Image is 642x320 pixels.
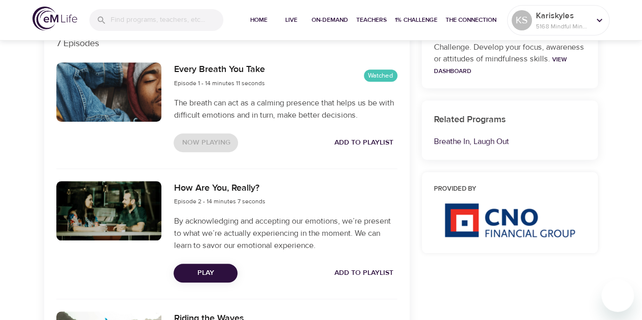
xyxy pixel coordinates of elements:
iframe: Button to launch messaging window [601,279,634,312]
span: Watched [364,71,397,81]
span: The Connection [446,15,496,25]
button: Add to Playlist [330,133,397,152]
img: CNO%20logo.png [444,203,575,237]
button: Play [174,264,238,282]
h6: Provided by [434,184,586,195]
a: View Dashboard [434,55,567,75]
span: Teachers [356,15,387,25]
img: logo [32,7,77,30]
span: Add to Playlist [334,267,393,279]
p: The breath can act as a calming presence that helps us be with difficult emotions and in turn, ma... [174,97,397,121]
span: Home [247,15,271,25]
span: Add to Playlist [334,136,393,149]
p: 7 Episodes [56,37,397,50]
input: Find programs, teachers, etc... [111,9,223,31]
a: Breathe In, Laugh Out [434,136,509,147]
h6: How Are You, Really? [174,181,265,196]
p: Kariskyles [536,10,590,22]
p: By acknowledging and accepting our emotions, we’re present to what we’re actually experiencing in... [174,215,397,252]
span: 1% Challenge [395,15,437,25]
p: 5168 Mindful Minutes [536,22,590,31]
span: On-Demand [312,15,348,25]
h6: Related Programs [434,113,586,127]
p: Enhance your mental well-being with eMCC Challenge. Develop your focus, awareness or attitudes of... [434,30,586,77]
span: Episode 2 - 14 minutes 7 seconds [174,197,265,205]
span: Episode 1 - 14 minutes 11 seconds [174,79,264,87]
span: Live [279,15,303,25]
div: KS [512,10,532,30]
button: Add to Playlist [330,264,397,282]
span: Play [182,267,229,279]
h6: Every Breath You Take [174,62,264,77]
